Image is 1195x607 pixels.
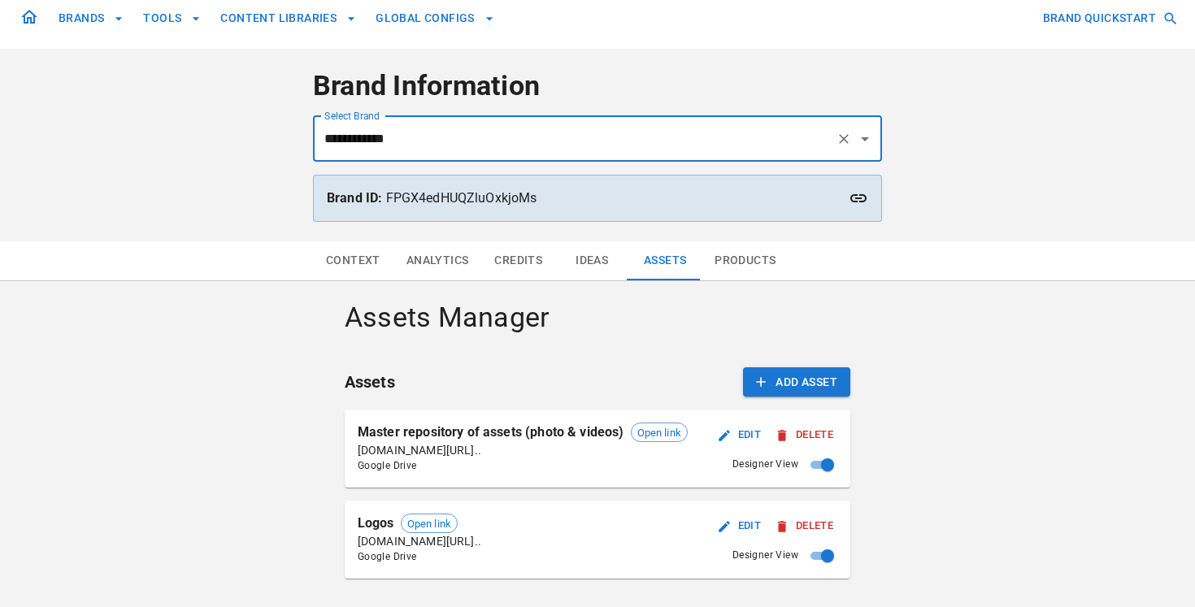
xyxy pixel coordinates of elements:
[327,190,382,206] strong: Brand ID:
[702,241,789,280] button: Products
[358,533,481,549] p: [DOMAIN_NAME][URL]..
[345,369,395,395] h6: Assets
[631,423,688,442] div: Open link
[313,241,393,280] button: Context
[327,189,868,208] p: FPGX4edHUQZluOxkjoMs
[632,425,687,441] span: Open link
[393,241,482,280] button: Analytics
[324,109,380,123] label: Select Brand
[628,241,702,280] button: Assets
[743,367,850,397] button: Add Asset
[313,69,882,103] h4: Brand Information
[402,516,457,532] span: Open link
[214,3,363,33] button: CONTENT LIBRARIES
[369,3,501,33] button: GLOBAL CONFIGS
[555,241,628,280] button: Ideas
[832,128,855,150] button: Clear
[358,423,624,442] p: Master repository of assets (photo & videos)
[732,548,798,564] span: Designer View
[714,514,766,539] button: Edit
[772,514,837,539] button: Delete
[345,301,850,335] h4: Assets Manager
[854,128,876,150] button: Open
[732,457,798,473] span: Designer View
[358,442,688,458] p: [DOMAIN_NAME][URL]..
[481,241,555,280] button: Credits
[52,3,130,33] button: BRANDS
[358,549,481,566] span: Google Drive
[137,3,207,33] button: TOOLS
[401,514,458,533] div: Open link
[1036,3,1182,33] button: BRAND QUICKSTART
[714,423,766,448] button: Edit
[358,458,688,475] span: Google Drive
[358,514,394,533] p: Logos
[772,423,837,448] button: Delete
